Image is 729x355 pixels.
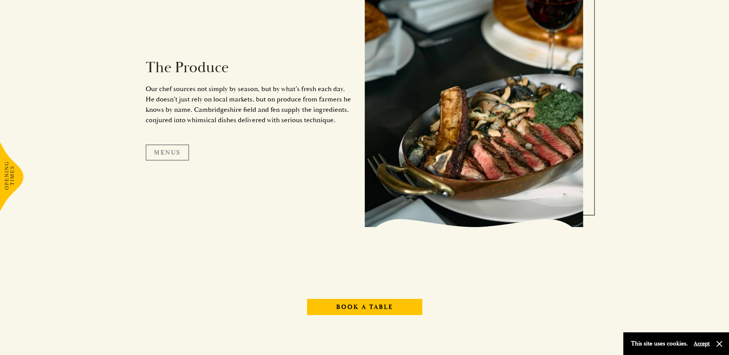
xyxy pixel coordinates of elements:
a: Book A Table [307,299,422,315]
h2: The Produce [146,58,353,77]
p: Our chef sources not simply by season, but by what’s fresh each day. He doesn’t just rely on loca... [146,84,353,125]
p: This site uses cookies. [631,338,688,349]
button: Close and accept [716,340,723,348]
button: Accept [694,340,710,347]
a: Menus [146,144,189,161]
